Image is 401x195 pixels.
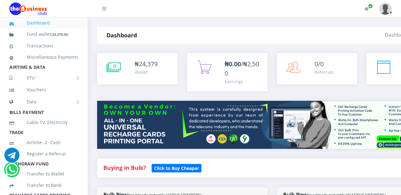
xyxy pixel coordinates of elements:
a: Chat for support [4,152,19,163]
small: [ ] [51,32,69,37]
a: 0/0 Referrals [277,53,357,84]
img: Logo [9,3,47,15]
a: Register a Referral [9,147,78,161]
img: User [379,3,392,15]
a: VTU [9,70,78,86]
a: Vouchers [9,83,78,97]
a: Fund wallet[24,378.55] [9,27,78,42]
span: Renew/Upgrade Subscription [368,4,373,8]
a: Click to Buy Cheaper [152,164,201,171]
div: Wallet [135,69,158,75]
span: 0/0 [315,60,324,68]
span: 24,379 [139,60,158,68]
b: ₦0.00 [225,60,241,68]
a: Transactions [9,39,78,53]
div: ₦ [135,59,158,69]
a: Dashboard [9,16,78,30]
a: Data [9,94,78,110]
div: Referrals [315,69,334,75]
strong: Dashboard [107,31,137,39]
a: Transfer to Bank [9,178,78,192]
a: Transfer to Wallet [9,167,78,181]
a: Miscellaneous Payments [9,50,78,64]
i: Renew/Upgrade Subscription [364,6,369,11]
a: Chat for support [5,167,18,177]
strong: Buying in Bulk? [103,164,146,171]
div: Earnings [225,78,261,85]
a: ₦0.00/₦2,500 Earnings [187,53,268,91]
a: ₦24,379 Wallet [97,53,178,84]
span: /₦2,500 [225,60,259,78]
a: Airtime -2- Cash [9,135,78,150]
a: Cable TV, Electricity [9,115,78,130]
b: 24,378.55 [52,32,67,37]
b: Click to Buy Cheaper [154,165,199,171]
